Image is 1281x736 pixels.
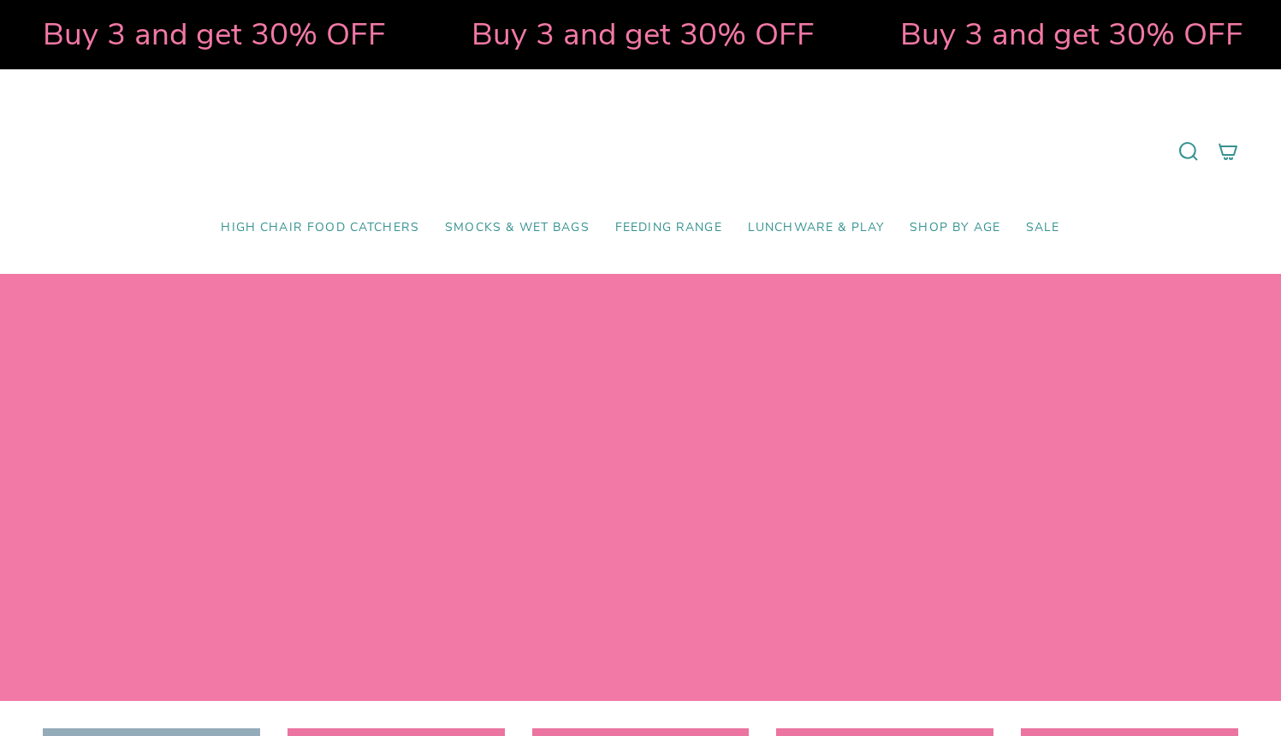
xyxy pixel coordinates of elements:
[899,13,1242,56] strong: Buy 3 and get 30% OFF
[602,208,735,248] a: Feeding Range
[910,221,1000,235] span: Shop by Age
[735,208,897,248] a: Lunchware & Play
[748,221,884,235] span: Lunchware & Play
[1026,221,1060,235] span: SALE
[221,221,419,235] span: High Chair Food Catchers
[42,13,385,56] strong: Buy 3 and get 30% OFF
[897,208,1013,248] a: Shop by Age
[432,208,602,248] a: Smocks & Wet Bags
[1013,208,1073,248] a: SALE
[615,221,722,235] span: Feeding Range
[445,221,590,235] span: Smocks & Wet Bags
[471,13,814,56] strong: Buy 3 and get 30% OFF
[493,95,788,208] a: Mumma’s Little Helpers
[208,208,432,248] a: High Chair Food Catchers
